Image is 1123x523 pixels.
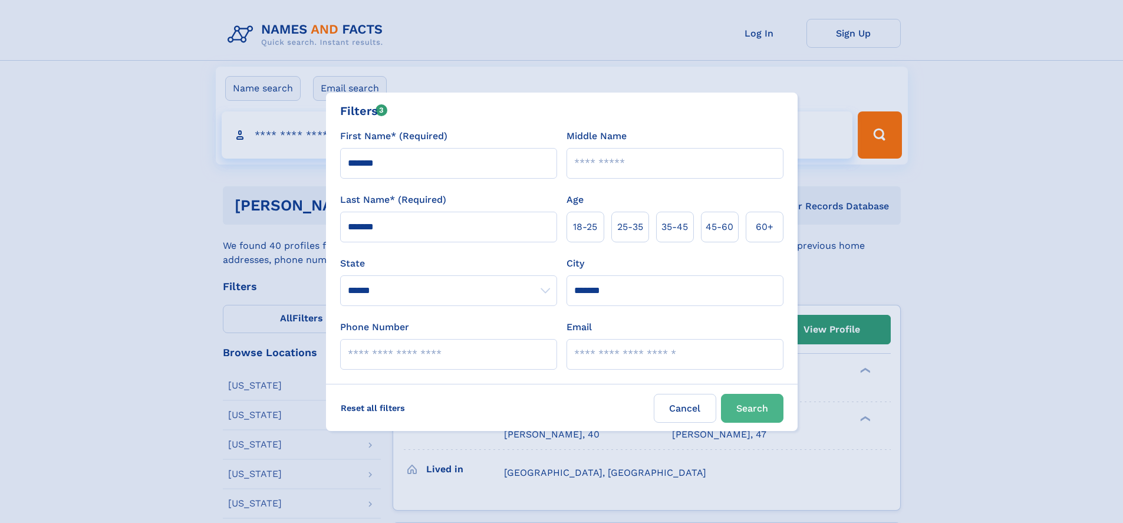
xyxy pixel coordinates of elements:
label: Reset all filters [333,394,413,422]
span: 25‑35 [617,220,643,234]
label: First Name* (Required) [340,129,447,143]
label: Last Name* (Required) [340,193,446,207]
span: 60+ [756,220,773,234]
span: 35‑45 [661,220,688,234]
div: Filters [340,102,388,120]
span: 18‑25 [573,220,597,234]
label: Middle Name [567,129,627,143]
label: Age [567,193,584,207]
span: 45‑60 [706,220,733,234]
label: Phone Number [340,320,409,334]
label: State [340,256,557,271]
label: Cancel [654,394,716,423]
label: Email [567,320,592,334]
button: Search [721,394,783,423]
label: City [567,256,584,271]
